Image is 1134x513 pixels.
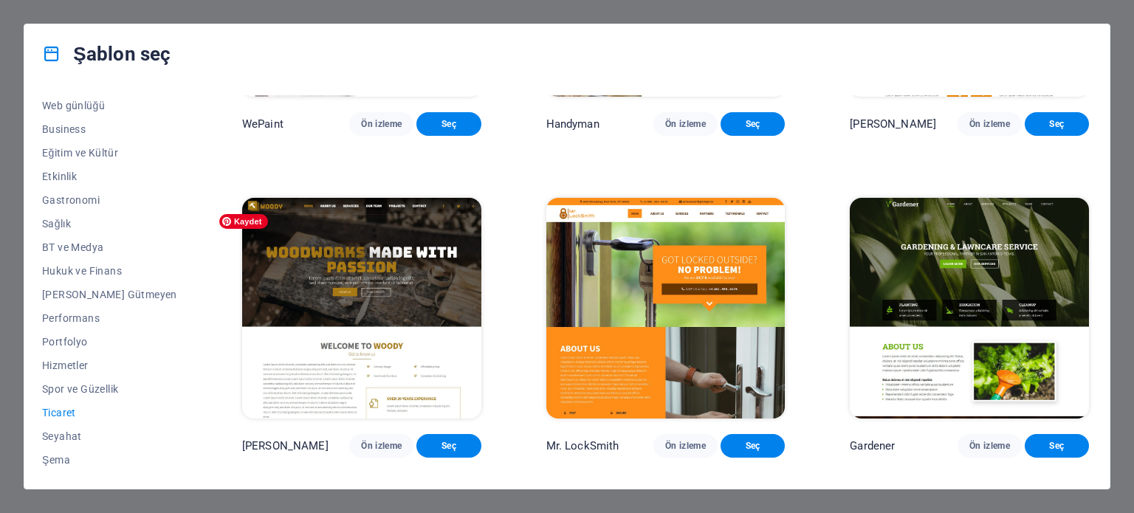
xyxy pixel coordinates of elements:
button: Seç [416,112,481,136]
span: Ön izleme [361,440,402,452]
button: Ön izleme [349,112,413,136]
span: Spor ve Güzellik [42,383,177,395]
p: WePaint [242,117,283,131]
button: Spor ve Güzellik [42,377,177,401]
span: Performans [42,312,177,324]
span: Seç [732,118,773,130]
span: Web günlüğü [42,100,177,111]
span: BT ve Medya [42,241,177,253]
span: Sağlık [42,218,177,230]
h4: Şablon seç [42,42,171,66]
button: Seç [1025,112,1089,136]
button: BT ve Medya [42,235,177,259]
span: Seyahat [42,430,177,442]
button: Eğitim ve Kültür [42,141,177,165]
span: Seç [428,440,469,452]
button: Seç [721,112,785,136]
button: Etkinlik [42,165,177,188]
button: Business [42,117,177,141]
button: Ön izleme [653,112,718,136]
img: Woody [242,198,481,418]
span: [PERSON_NAME] Gütmeyen [42,289,177,300]
p: Handyman [546,117,599,131]
span: Eğitim ve Kültür [42,147,177,159]
button: Web günlüğü [42,94,177,117]
span: Ticaret [42,407,177,419]
span: Kaydet [219,214,268,229]
p: Mr. LockSmith [546,438,619,453]
button: Ticaret [42,401,177,424]
button: Sağlık [42,212,177,235]
button: Seyahat [42,424,177,448]
p: [PERSON_NAME] [850,117,936,131]
button: Seç [416,434,481,458]
img: Gardener [850,198,1089,418]
span: Şema [42,454,177,466]
span: Portfolyo [42,336,177,348]
button: Seç [1025,434,1089,458]
button: Ön izleme [958,112,1022,136]
span: Seç [732,440,773,452]
span: Gastronomi [42,194,177,206]
button: Ön izleme [653,434,718,458]
span: Hizmetler [42,359,177,371]
button: Gastronomi [42,188,177,212]
span: Ön izleme [665,118,706,130]
button: Seç [721,434,785,458]
button: Ön izleme [349,434,413,458]
p: [PERSON_NAME] [242,438,329,453]
button: Performans [42,306,177,330]
button: Hizmetler [42,354,177,377]
button: [PERSON_NAME] Gütmeyen [42,283,177,306]
span: Ön izleme [361,118,402,130]
button: Ön izleme [958,434,1022,458]
p: Gardener [850,438,895,453]
span: Ön izleme [969,118,1010,130]
span: Seç [1037,118,1077,130]
span: Seç [428,118,469,130]
span: Etkinlik [42,171,177,182]
span: Seç [1037,440,1077,452]
img: Mr. LockSmith [546,198,786,418]
span: Business [42,123,177,135]
span: Ön izleme [969,440,1010,452]
span: Hukuk ve Finans [42,265,177,277]
button: Portfolyo [42,330,177,354]
span: Ön izleme [665,440,706,452]
button: Hukuk ve Finans [42,259,177,283]
button: Şema [42,448,177,472]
